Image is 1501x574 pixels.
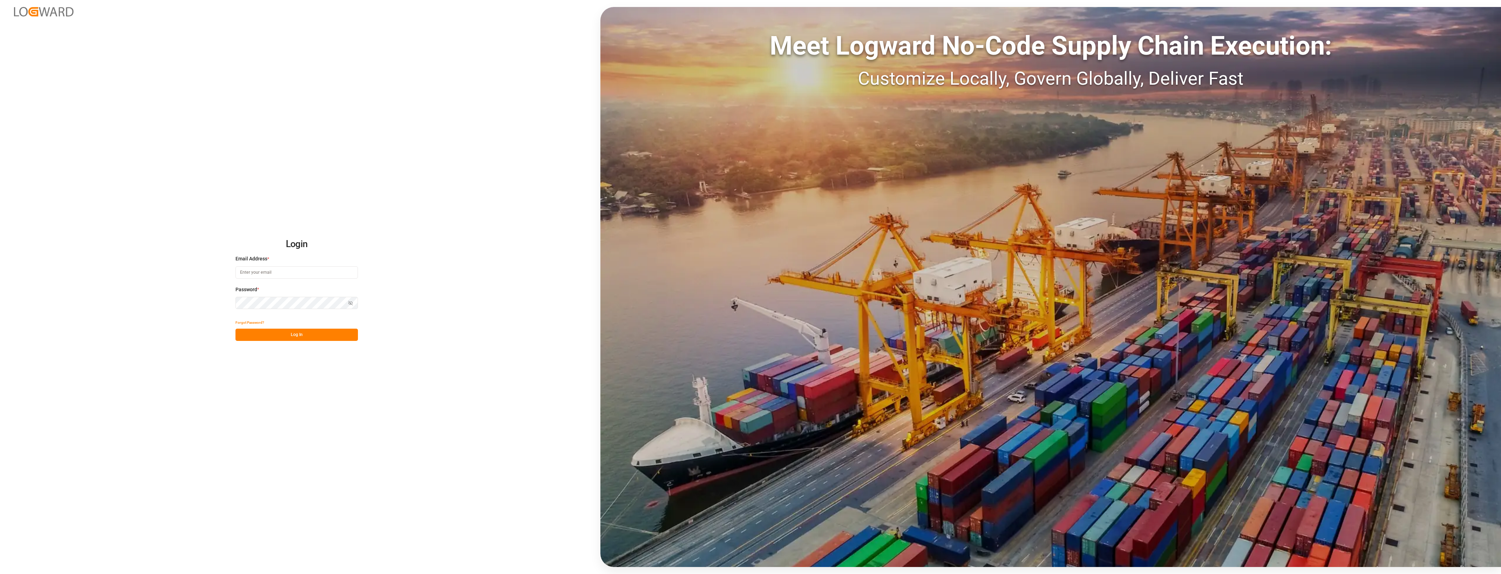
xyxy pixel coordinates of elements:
span: Email Address [235,255,267,262]
h2: Login [235,233,358,255]
span: Password [235,286,257,293]
button: Forgot Password? [235,316,264,329]
img: Logward_new_orange.png [14,7,73,16]
div: Customize Locally, Govern Globally, Deliver Fast [600,65,1501,92]
div: Meet Logward No-Code Supply Chain Execution: [600,26,1501,65]
button: Log In [235,329,358,341]
input: Enter your email [235,266,358,279]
